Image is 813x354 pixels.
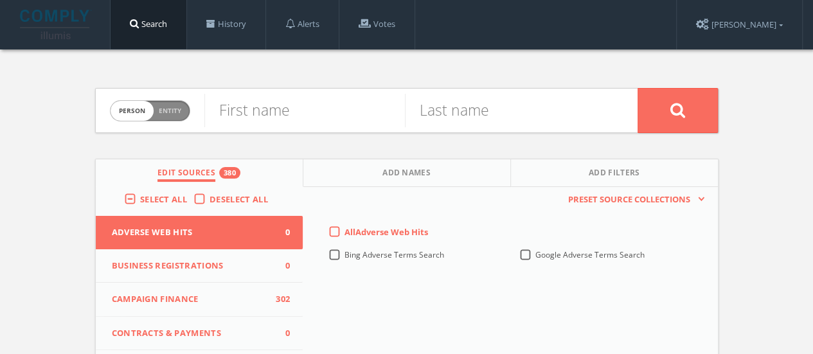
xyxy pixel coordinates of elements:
button: Add Filters [511,159,718,187]
span: Edit Sources [157,167,215,182]
span: All Adverse Web Hits [344,226,428,238]
button: Contracts & Payments0 [96,317,303,351]
button: Add Names [303,159,511,187]
button: Preset Source Collections [562,193,704,206]
span: Add Names [382,167,431,182]
span: Preset Source Collections [562,193,697,206]
span: Add Filters [589,167,640,182]
button: Edit Sources380 [96,159,303,187]
button: Adverse Web Hits0 [96,216,303,249]
span: Adverse Web Hits [112,226,271,239]
span: Contracts & Payments [112,327,271,340]
div: 380 [219,167,240,179]
span: Bing Adverse Terms Search [344,249,444,260]
span: Deselect All [210,193,268,205]
img: illumis [20,10,92,39]
span: Business Registrations [112,260,271,272]
button: Campaign Finance302 [96,283,303,317]
span: 0 [271,260,290,272]
button: Business Registrations0 [96,249,303,283]
span: Google Adverse Terms Search [535,249,645,260]
span: Entity [159,106,181,116]
span: 302 [271,293,290,306]
span: 0 [271,327,290,340]
span: 0 [271,226,290,239]
span: person [111,101,154,121]
span: Campaign Finance [112,293,271,306]
span: Select All [140,193,187,205]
